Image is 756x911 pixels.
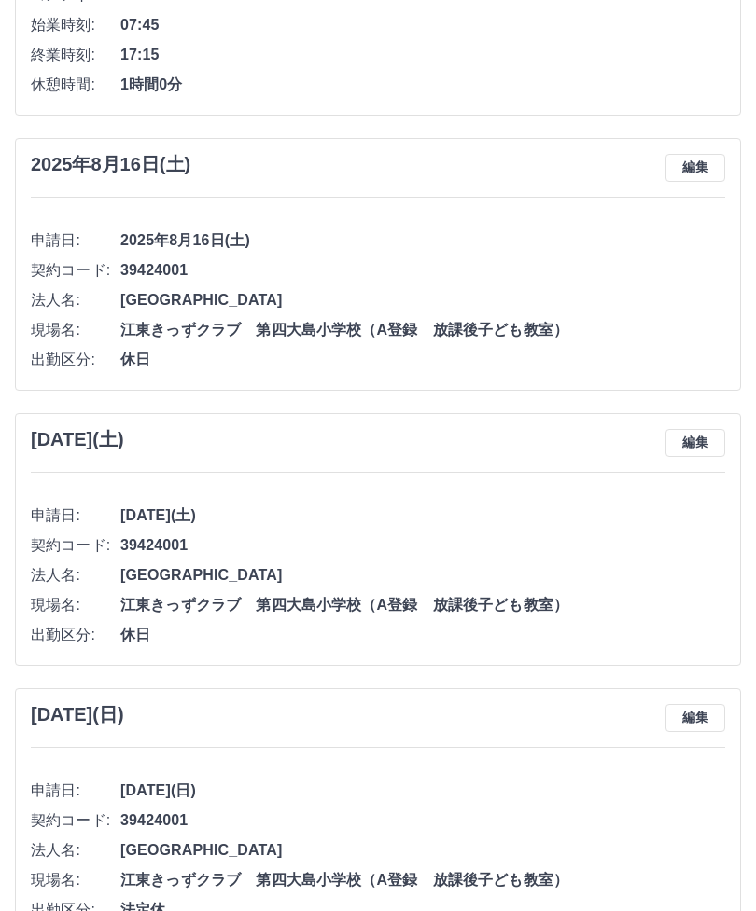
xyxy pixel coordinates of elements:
span: 終業時刻: [31,44,120,66]
span: 17:15 [120,44,725,66]
span: [DATE](日) [120,780,725,802]
span: 現場名: [31,319,120,341]
span: 法人名: [31,839,120,862]
span: 法人名: [31,289,120,311]
span: 江東きっずクラブ 第四大島小学校（A登録 放課後子ども教室） [120,594,725,616]
h3: [DATE](土) [31,429,124,450]
span: [GEOGRAPHIC_DATA] [120,289,725,311]
span: 契約コード: [31,534,120,557]
span: 江東きっずクラブ 第四大島小学校（A登録 放課後子ども教室） [120,869,725,891]
span: 契約コード: [31,259,120,282]
span: 現場名: [31,869,120,891]
span: 39424001 [120,809,725,832]
span: 休日 [120,624,725,646]
span: 始業時刻: [31,14,120,36]
span: [GEOGRAPHIC_DATA] [120,564,725,587]
span: 江東きっずクラブ 第四大島小学校（A登録 放課後子ども教室） [120,319,725,341]
span: 1時間0分 [120,74,725,96]
button: 編集 [665,704,725,732]
span: 出勤区分: [31,624,120,646]
span: 申請日: [31,504,120,527]
span: 現場名: [31,594,120,616]
button: 編集 [665,154,725,182]
span: 39424001 [120,259,725,282]
span: 2025年8月16日(土) [120,229,725,252]
span: 休日 [120,349,725,371]
span: 出勤区分: [31,349,120,371]
span: 申請日: [31,780,120,802]
span: [DATE](土) [120,504,725,527]
span: 契約コード: [31,809,120,832]
span: 法人名: [31,564,120,587]
span: 39424001 [120,534,725,557]
span: 休憩時間: [31,74,120,96]
h3: 2025年8月16日(土) [31,154,190,175]
span: [GEOGRAPHIC_DATA] [120,839,725,862]
h3: [DATE](日) [31,704,124,725]
span: 07:45 [120,14,725,36]
span: 申請日: [31,229,120,252]
button: 編集 [665,429,725,457]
